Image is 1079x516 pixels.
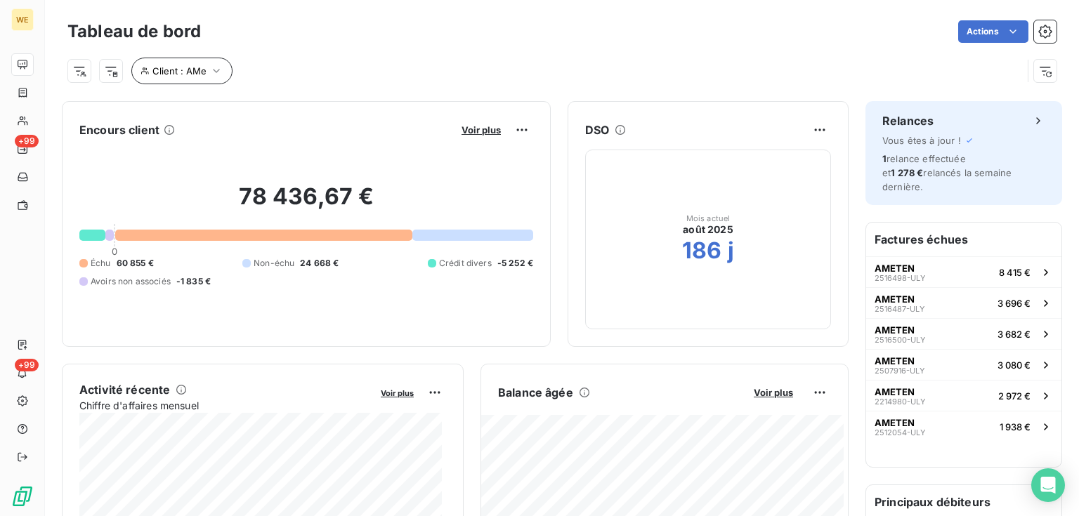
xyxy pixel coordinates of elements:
span: 2516500-ULY [875,336,925,344]
div: WE [11,8,34,31]
span: AMETEN [875,417,915,428]
button: Voir plus [750,386,797,399]
h6: Relances [882,112,934,129]
h2: 186 [682,237,721,265]
div: Open Intercom Messenger [1031,468,1065,502]
span: +99 [15,135,39,147]
h6: Activité récente [79,381,170,398]
button: Client : AMe [131,58,233,84]
span: Crédit divers [439,257,492,270]
h6: Balance âgée [498,384,573,401]
span: Client : AMe [152,65,207,77]
span: 2507916-ULY [875,366,924,375]
span: 1 278 € [891,167,923,178]
span: AMETEN [875,293,915,305]
span: août 2025 [683,223,733,237]
span: AMETEN [875,355,915,366]
span: AMETEN [875,386,915,397]
h6: DSO [585,121,609,138]
span: relance effectuée et relancés la semaine dernière. [882,153,1012,192]
span: 3 696 € [998,298,1031,309]
h6: Encours client [79,121,159,138]
span: 2516487-ULY [875,305,924,313]
span: Voir plus [754,387,793,398]
button: AMETEN2512054-ULY1 938 € [866,411,1061,442]
span: 3 080 € [998,359,1031,371]
h3: Tableau de bord [67,19,201,44]
span: 2 972 € [998,390,1031,402]
span: -5 252 € [497,257,533,270]
span: Voir plus [381,388,414,398]
a: +99 [11,138,33,160]
button: AMETEN2516498-ULY8 415 € [866,256,1061,287]
span: AMETEN [875,324,915,336]
button: AMETEN2507916-ULY3 080 € [866,349,1061,380]
span: Non-échu [254,257,294,270]
span: 24 668 € [300,257,339,270]
span: Échu [91,257,111,270]
span: 8 415 € [999,267,1031,278]
span: Voir plus [462,124,501,135]
button: AMETEN2516487-ULY3 696 € [866,287,1061,318]
h6: Factures échues [866,223,1061,256]
span: -1 835 € [176,275,211,288]
h2: j [728,237,734,265]
span: 60 855 € [117,257,154,270]
span: 1 938 € [1000,421,1031,432]
span: 3 682 € [998,329,1031,340]
button: AMETEN2214980-ULY2 972 € [866,380,1061,411]
span: Mois actuel [686,214,731,223]
span: Vous êtes à jour ! [882,135,961,146]
span: 2512054-ULY [875,428,925,437]
span: AMETEN [875,263,915,274]
img: Logo LeanPay [11,485,34,508]
h2: 78 436,67 € [79,183,533,225]
span: 1 [882,153,887,164]
button: Actions [958,20,1028,43]
span: +99 [15,359,39,371]
span: 2516498-ULY [875,274,925,282]
button: Voir plus [377,386,418,399]
button: Voir plus [457,124,505,136]
span: 0 [112,246,117,257]
span: 2214980-ULY [875,397,925,406]
button: AMETEN2516500-ULY3 682 € [866,318,1061,349]
span: Chiffre d'affaires mensuel [79,398,371,413]
span: Avoirs non associés [91,275,171,288]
